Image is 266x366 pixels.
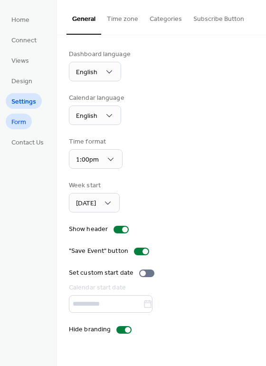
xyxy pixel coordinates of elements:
[69,181,118,191] div: Week start
[6,134,49,150] a: Contact Us
[69,137,121,147] div: Time format
[76,110,97,123] span: English
[69,246,128,256] div: "Save Event" button
[6,52,35,68] a: Views
[11,138,44,148] span: Contact Us
[69,325,111,335] div: Hide branding
[69,224,108,234] div: Show header
[11,97,36,107] span: Settings
[69,49,131,59] div: Dashboard language
[11,15,29,25] span: Home
[76,154,99,166] span: 1:00pm
[6,32,42,48] a: Connect
[6,73,38,88] a: Design
[11,36,37,46] span: Connect
[11,56,29,66] span: Views
[76,197,96,210] span: [DATE]
[11,117,26,127] span: Form
[6,11,35,27] a: Home
[69,93,124,103] div: Calendar language
[69,268,133,278] div: Set custom start date
[6,93,42,109] a: Settings
[69,283,252,293] div: Calendar start date
[6,114,32,129] a: Form
[11,77,32,87] span: Design
[76,66,97,79] span: English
